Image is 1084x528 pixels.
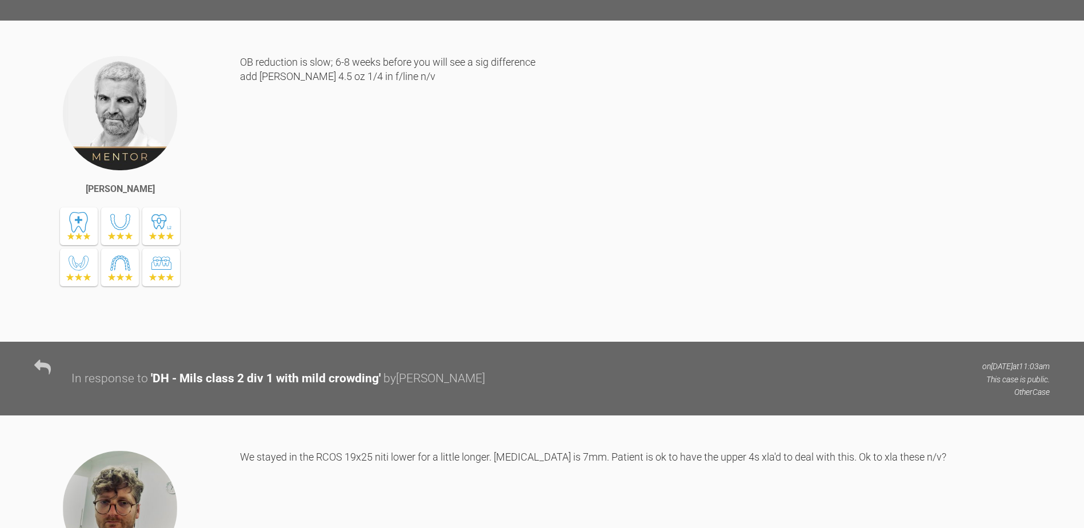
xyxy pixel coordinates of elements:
[982,360,1050,373] p: on [DATE] at 11:03am
[982,373,1050,386] p: This case is public.
[62,55,178,171] img: Ross Hobson
[982,386,1050,398] p: Other Case
[240,450,1050,527] div: We stayed in the RCOS 19x25 niti lower for a little longer. [MEDICAL_DATA] is 7mm. Patient is ok ...
[151,369,381,389] div: ' DH - Mils class 2 div 1 with mild crowding '
[86,182,155,197] div: [PERSON_NAME]
[240,55,1050,325] div: OB reduction is slow; 6-8 weeks before you will see a sig difference add [PERSON_NAME] 4.5 oz 1/4...
[383,369,485,389] div: by [PERSON_NAME]
[71,369,148,389] div: In response to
